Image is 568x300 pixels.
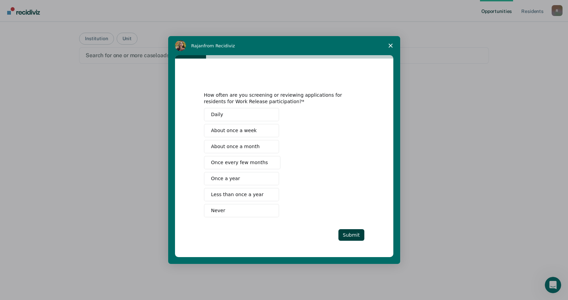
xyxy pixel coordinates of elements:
span: Daily [211,111,223,118]
button: Daily [204,108,279,121]
img: Profile image for Rajan [175,40,186,51]
span: Less than once a year [211,191,264,198]
span: Once every few months [211,159,268,166]
span: from Recidiviz [204,43,235,48]
button: Less than once a year [204,188,279,201]
button: Once a year [204,172,279,185]
span: Never [211,207,225,214]
button: About once a month [204,140,279,153]
span: Close survey [381,36,400,55]
span: About once a month [211,143,260,150]
span: About once a week [211,127,257,134]
span: Once a year [211,175,240,182]
span: Rajan [191,43,204,48]
button: Submit [338,229,364,241]
button: About once a week [204,124,279,137]
button: Never [204,204,279,217]
div: How often are you screening or reviewing applications for residents for Work Release participation? [204,92,354,104]
button: Once every few months [204,156,281,169]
